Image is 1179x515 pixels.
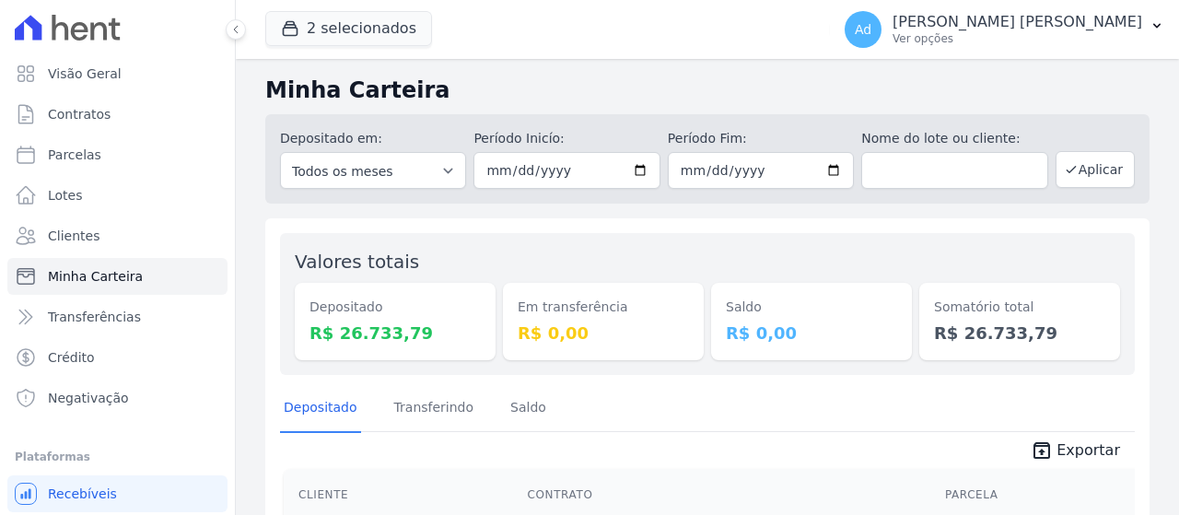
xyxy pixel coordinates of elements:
[48,186,83,205] span: Lotes
[48,64,122,83] span: Visão Geral
[48,308,141,326] span: Transferências
[309,298,481,317] dt: Depositado
[265,11,432,46] button: 2 selecionados
[861,129,1047,148] label: Nome do lote ou cliente:
[391,385,478,433] a: Transferindo
[7,475,228,512] a: Recebíveis
[7,380,228,416] a: Negativação
[48,389,129,407] span: Negativação
[473,129,660,148] label: Período Inicío:
[1056,151,1135,188] button: Aplicar
[893,13,1142,31] p: [PERSON_NAME] [PERSON_NAME]
[48,485,117,503] span: Recebíveis
[309,321,481,345] dd: R$ 26.733,79
[7,339,228,376] a: Crédito
[668,129,854,148] label: Período Fim:
[726,321,897,345] dd: R$ 0,00
[7,136,228,173] a: Parcelas
[726,298,897,317] dt: Saldo
[1031,439,1053,462] i: unarchive
[7,258,228,295] a: Minha Carteira
[280,385,361,433] a: Depositado
[7,55,228,92] a: Visão Geral
[7,96,228,133] a: Contratos
[48,146,101,164] span: Parcelas
[280,131,382,146] label: Depositado em:
[295,251,419,273] label: Valores totais
[934,321,1105,345] dd: R$ 26.733,79
[518,298,689,317] dt: Em transferência
[893,31,1142,46] p: Ver opções
[48,348,95,367] span: Crédito
[15,446,220,468] div: Plataformas
[855,23,871,36] span: Ad
[48,105,111,123] span: Contratos
[48,227,99,245] span: Clientes
[830,4,1179,55] button: Ad [PERSON_NAME] [PERSON_NAME] Ver opções
[7,177,228,214] a: Lotes
[7,217,228,254] a: Clientes
[1056,439,1120,462] span: Exportar
[934,298,1105,317] dt: Somatório total
[7,298,228,335] a: Transferências
[507,385,550,433] a: Saldo
[265,74,1150,107] h2: Minha Carteira
[48,267,143,286] span: Minha Carteira
[1016,439,1135,465] a: unarchive Exportar
[518,321,689,345] dd: R$ 0,00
